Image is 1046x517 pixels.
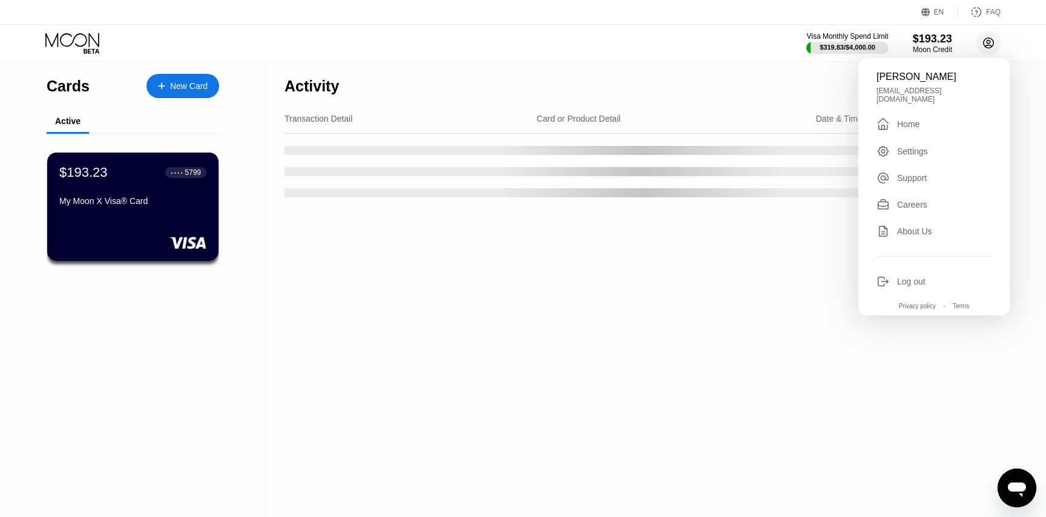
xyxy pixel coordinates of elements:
[877,71,992,82] div: [PERSON_NAME]
[897,226,932,236] div: About Us
[897,200,927,209] div: Careers
[171,171,183,174] div: ● ● ● ●
[986,8,1001,16] div: FAQ
[897,119,919,129] div: Home
[899,303,936,309] div: Privacy policy
[47,153,219,261] div: $193.23● ● ● ●5799My Moon X Visa® Card
[913,33,952,45] div: $193.23
[806,32,888,54] div: Visa Monthly Spend Limit$319.83/$4,000.00
[921,6,958,18] div: EN
[877,225,992,238] div: About Us
[877,87,992,104] div: [EMAIL_ADDRESS][DOMAIN_NAME]
[913,33,952,54] div: $193.23Moon Credit
[55,116,81,126] div: Active
[285,114,352,123] div: Transaction Detail
[877,198,992,211] div: Careers
[537,114,621,123] div: Card or Product Detail
[953,303,969,309] div: Terms
[170,81,208,91] div: New Card
[913,45,952,54] div: Moon Credit
[59,165,108,180] div: $193.23
[877,275,992,288] div: Log out
[877,117,992,131] div: Home
[897,173,927,183] div: Support
[146,74,219,98] div: New Card
[816,114,863,123] div: Date & Time
[285,77,339,95] div: Activity
[877,117,890,131] div: 
[897,147,928,156] div: Settings
[806,32,888,41] div: Visa Monthly Spend Limit
[877,171,992,185] div: Support
[59,196,206,206] div: My Moon X Visa® Card
[934,8,944,16] div: EN
[877,145,992,158] div: Settings
[820,44,875,51] div: $319.83 / $4,000.00
[998,469,1036,507] iframe: Button to launch messaging window
[958,6,1001,18] div: FAQ
[47,77,90,95] div: Cards
[185,168,201,177] div: 5799
[897,277,926,286] div: Log out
